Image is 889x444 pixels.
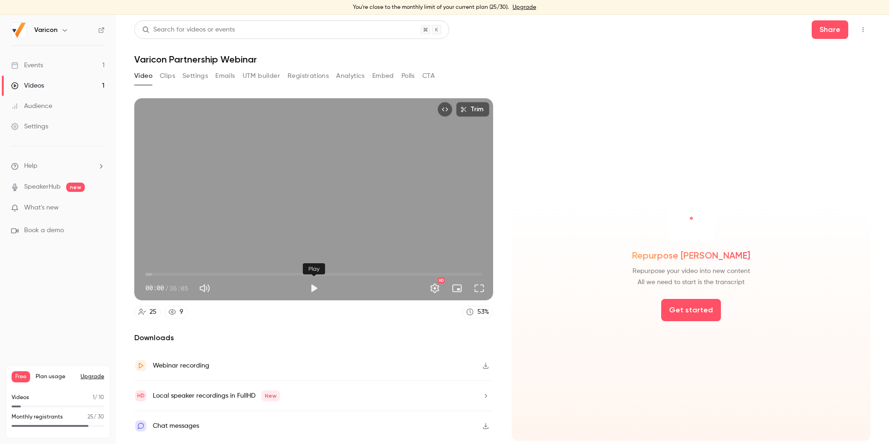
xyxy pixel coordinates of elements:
[11,122,48,131] div: Settings
[261,390,280,401] span: New
[426,279,444,298] button: Settings
[438,102,452,117] button: Embed video
[470,279,488,298] button: Full screen
[856,22,870,37] button: Top Bar Actions
[24,203,59,213] span: What's new
[93,393,104,402] p: / 10
[661,299,721,321] button: Get started
[36,373,75,381] span: Plan usage
[24,182,61,192] a: SpeakerHub
[477,307,489,317] div: 53 %
[11,161,105,171] li: help-dropdown-opener
[632,249,750,262] span: Repurpose [PERSON_NAME]
[456,102,489,117] button: Trim
[153,360,209,371] div: Webinar recording
[145,283,188,293] div: 00:00
[372,69,394,83] button: Embed
[34,25,57,35] h6: Varicon
[513,4,536,11] a: Upgrade
[153,390,280,401] div: Local speaker recordings in FullHD
[81,373,104,381] button: Upgrade
[305,279,323,298] button: Play
[462,306,493,318] a: 53%
[632,266,750,288] span: Repurpose your video into new content All we need to start is the transcript
[448,279,466,298] button: Turn on miniplayer
[195,279,214,298] button: Mute
[66,183,85,192] span: new
[438,278,444,283] div: HD
[169,283,188,293] span: 36:05
[134,332,493,343] h2: Downloads
[134,54,870,65] h1: Varicon Partnership Webinar
[12,23,26,38] img: Varicon
[134,69,152,83] button: Video
[11,81,44,90] div: Videos
[153,420,199,431] div: Chat messages
[243,69,280,83] button: UTM builder
[12,413,63,421] p: Monthly registrants
[336,69,365,83] button: Analytics
[142,25,235,35] div: Search for videos or events
[12,371,30,382] span: Free
[812,20,848,39] button: Share
[401,69,415,83] button: Polls
[11,101,52,111] div: Audience
[88,414,94,420] span: 25
[24,161,38,171] span: Help
[11,61,43,70] div: Events
[182,69,208,83] button: Settings
[160,69,175,83] button: Clips
[164,306,188,318] a: 9
[24,226,64,235] span: Book a demo
[303,263,325,274] div: Play
[288,69,329,83] button: Registrations
[215,69,235,83] button: Emails
[88,413,104,421] p: / 30
[180,307,183,317] div: 9
[422,69,435,83] button: CTA
[165,283,169,293] span: /
[94,204,105,212] iframe: Noticeable Trigger
[134,306,161,318] a: 25
[145,283,164,293] span: 00:00
[150,307,157,317] div: 25
[12,393,29,402] p: Videos
[93,395,94,400] span: 1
